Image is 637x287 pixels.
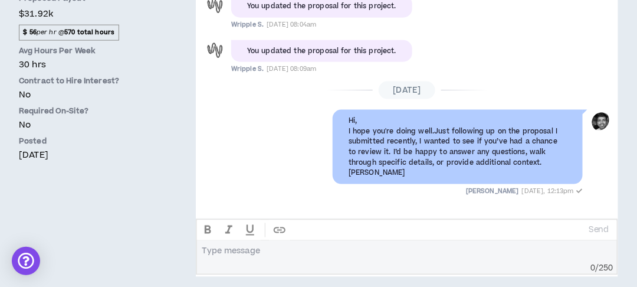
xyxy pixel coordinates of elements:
[239,220,261,240] button: UNDERLINE text
[23,28,37,37] strong: $ 56
[349,126,567,168] p: I hope you're doing well.Just following up on the proposal I submitted recently, I wanted to see ...
[197,220,218,240] button: BOLD text
[19,89,158,101] p: No
[584,222,614,239] button: Send
[19,45,158,56] p: Avg Hours Per Week
[64,28,114,37] strong: 570 total hours
[19,149,158,161] p: [DATE]
[205,40,225,61] div: Wripple S.
[19,119,158,131] p: No
[596,263,613,275] span: / 250
[19,25,119,40] span: per hr @
[589,225,609,236] p: Send
[19,76,158,86] p: Contract to Hire Interest?
[19,136,158,146] p: Posted
[19,6,53,22] span: $31.92k
[202,246,612,264] div: To enrich screen reader interactions, please activate Accessibility in Grammarly extension settings
[522,187,574,195] span: [DATE], 12:13pm
[19,106,158,116] p: Required On-Site?
[231,64,264,73] span: Wripple S.
[19,58,158,71] p: 30 hrs
[247,1,396,12] div: You updated the proposal for this project.
[247,46,396,57] div: You updated the proposal for this project.
[267,20,316,29] span: [DATE] 08:04am
[466,187,519,195] span: [PERSON_NAME]
[12,247,40,275] div: Open Intercom Messenger
[231,20,264,29] span: Wripple S.
[349,116,567,126] p: Hi,
[591,263,596,275] span: 0
[267,64,316,73] span: [DATE] 08:09am
[589,110,609,131] div: Uttam M.
[218,220,239,240] button: ITALIC text
[269,220,290,240] button: create hypertext link
[379,81,436,99] span: [DATE]
[349,168,567,178] p: [PERSON_NAME]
